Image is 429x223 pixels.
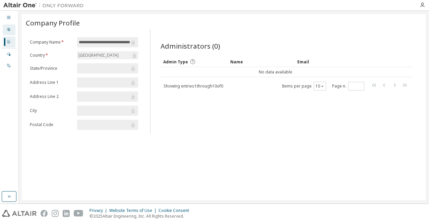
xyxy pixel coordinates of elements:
[2,210,37,217] img: altair_logo.svg
[52,210,59,217] img: instagram.svg
[41,210,48,217] img: facebook.svg
[297,56,354,67] div: Email
[332,82,364,91] span: Page n.
[3,2,87,9] img: Altair One
[63,210,70,217] img: linkedin.svg
[89,208,109,213] div: Privacy
[30,108,73,113] label: City
[164,83,223,89] span: Showing entries 1 through 10 of 0
[161,67,390,77] td: No data available
[77,51,138,59] div: [GEOGRAPHIC_DATA]
[159,208,193,213] div: Cookie Consent
[30,80,73,85] label: Address Line 1
[89,213,193,219] p: © 2025 Altair Engineering, Inc. All Rights Reserved.
[77,52,120,59] div: [GEOGRAPHIC_DATA]
[3,37,15,47] div: Company Profile
[30,94,73,99] label: Address Line 2
[74,210,83,217] img: youtube.svg
[26,18,80,27] span: Company Profile
[109,208,159,213] div: Website Terms of Use
[315,83,324,89] button: 10
[3,24,15,35] div: User Profile
[30,66,73,71] label: State/Province
[3,60,15,71] div: On Prem
[230,56,292,67] div: Name
[3,12,15,23] div: Dashboard
[30,53,73,58] label: Country
[163,59,188,65] span: Admin Type
[161,41,220,51] span: Administrators (0)
[282,82,326,91] span: Items per page
[30,40,73,45] label: Company Name
[3,49,15,60] div: Managed
[30,122,73,127] label: Postal Code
